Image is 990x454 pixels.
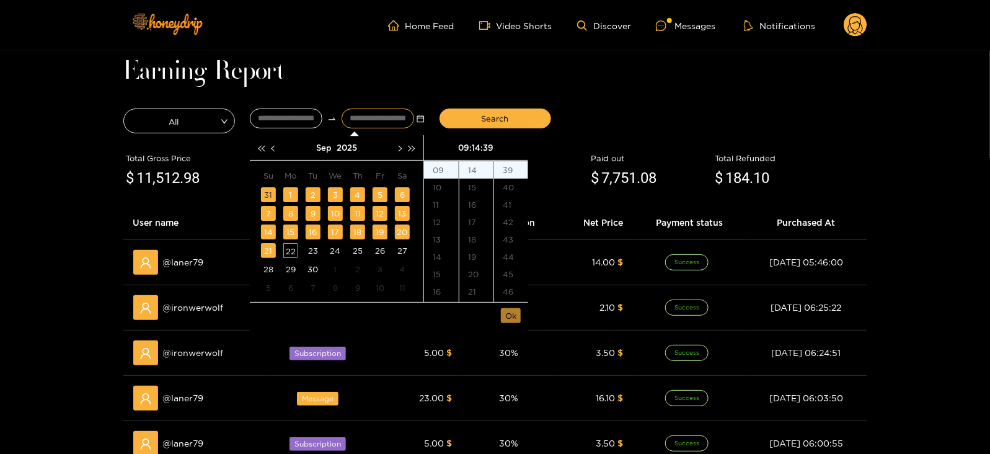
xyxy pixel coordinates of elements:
[637,169,657,187] span: .08
[459,231,493,248] div: 18
[479,20,552,31] a: Video Shorts
[395,225,410,239] div: 20
[740,19,819,32] button: Notifications
[328,280,343,295] div: 8
[139,302,152,314] span: user
[769,393,843,403] span: [DATE] 06:03:50
[126,152,275,164] div: Total Gross Price
[347,166,369,185] th: Th
[306,280,320,295] div: 7
[324,278,347,297] td: 2025-10-08
[505,309,516,322] span: Ok
[126,167,135,190] span: $
[261,206,276,221] div: 7
[283,243,298,258] div: 22
[501,308,521,323] button: Ok
[494,196,528,213] div: 41
[261,225,276,239] div: 14
[556,206,633,240] th: Net Price
[391,166,413,185] th: Sa
[373,206,387,221] div: 12
[424,300,459,318] div: 17
[459,213,493,231] div: 17
[391,278,413,297] td: 2025-10-11
[500,393,519,403] span: 30 %
[163,346,224,360] span: @ ironwerwolf
[500,438,519,448] span: 30 %
[459,179,493,196] div: 15
[289,347,346,360] span: Subscription
[280,241,302,260] td: 2025-09-22
[424,283,459,300] div: 16
[577,20,631,31] a: Discover
[459,283,493,300] div: 21
[592,257,615,267] span: 14.00
[369,185,391,204] td: 2025-09-05
[665,435,709,452] span: Success
[302,204,324,223] td: 2025-09-09
[328,225,343,239] div: 17
[373,243,387,258] div: 26
[369,223,391,241] td: 2025-09-19
[494,213,528,231] div: 42
[261,262,276,277] div: 28
[369,278,391,297] td: 2025-10-10
[769,438,843,448] span: [DATE] 06:00:55
[302,260,324,278] td: 2025-09-30
[419,393,444,403] span: 23.00
[440,109,551,128] button: Search
[347,204,369,223] td: 2025-09-11
[726,169,750,187] span: 184
[316,135,332,160] button: Sep
[297,392,338,406] span: Message
[715,167,723,190] span: $
[302,185,324,204] td: 2025-09-02
[163,437,204,450] span: @ laner79
[283,206,298,221] div: 8
[289,437,346,451] span: Subscription
[391,223,413,241] td: 2025-09-20
[591,167,599,190] span: $
[596,393,615,403] span: 16.10
[424,231,459,248] div: 13
[772,348,841,357] span: [DATE] 06:24:51
[459,300,493,318] div: 22
[391,185,413,204] td: 2025-09-06
[373,187,387,202] div: 5
[746,206,867,240] th: Purchased At
[369,166,391,185] th: Fr
[306,225,320,239] div: 16
[163,301,224,314] span: @ ironwerwolf
[350,187,365,202] div: 4
[596,438,615,448] span: 3.50
[494,248,528,265] div: 44
[500,348,519,357] span: 30 %
[715,152,864,164] div: Total Refunded
[324,185,347,204] td: 2025-09-03
[137,169,180,187] span: 11,512
[599,303,615,312] span: 2.10
[617,257,623,267] span: $
[617,393,623,403] span: $
[388,20,405,31] span: home
[446,438,452,448] span: $
[602,169,637,187] span: 7,751
[424,213,459,231] div: 12
[280,204,302,223] td: 2025-09-08
[446,393,452,403] span: $
[163,391,204,405] span: @ laner79
[395,280,410,295] div: 11
[257,166,280,185] th: Su
[347,185,369,204] td: 2025-09-04
[280,260,302,278] td: 2025-09-29
[494,231,528,248] div: 43
[665,254,709,270] span: Success
[257,223,280,241] td: 2025-09-14
[257,241,280,260] td: 2025-09-21
[350,262,365,277] div: 2
[494,179,528,196] div: 40
[306,206,320,221] div: 9
[124,112,234,130] span: All
[350,243,365,258] div: 25
[280,223,302,241] td: 2025-09-15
